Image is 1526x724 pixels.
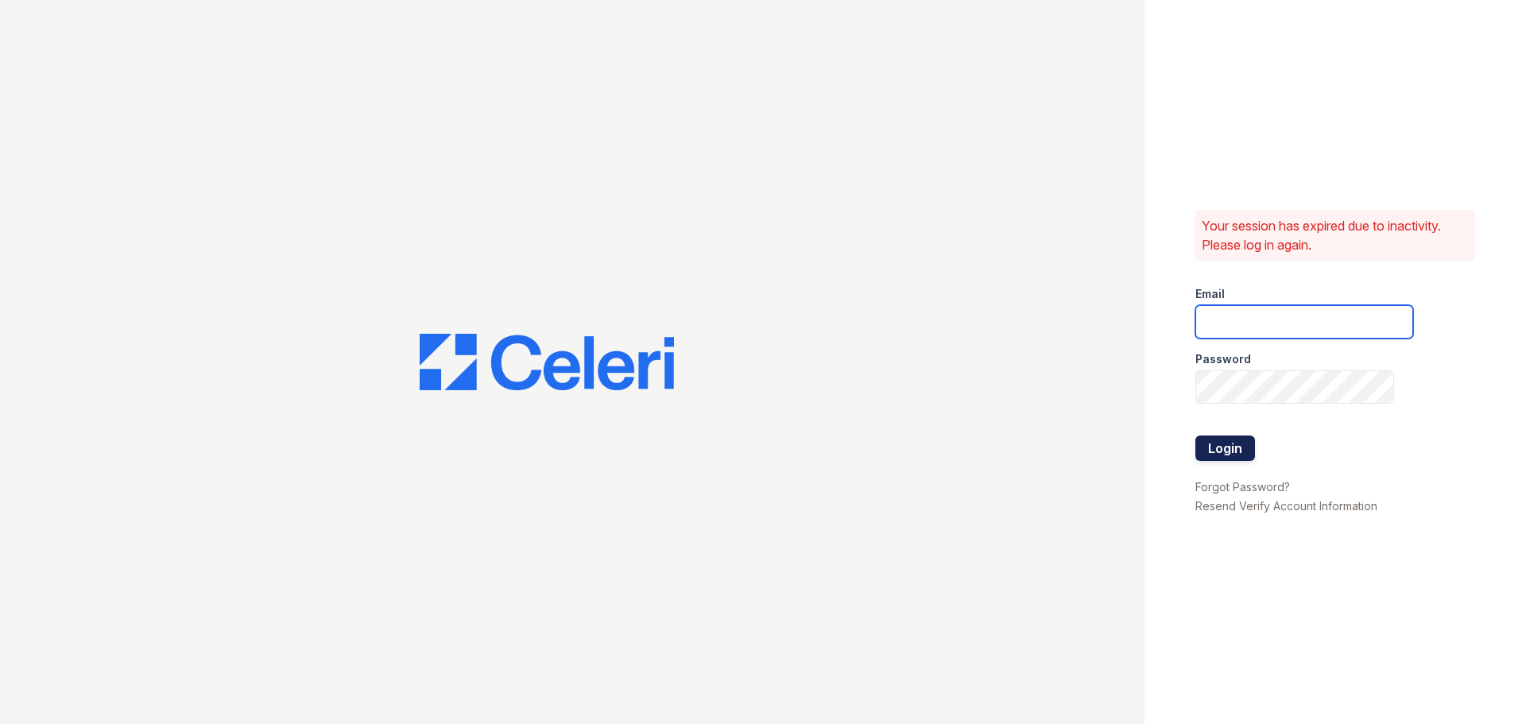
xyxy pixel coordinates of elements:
button: Login [1195,436,1255,461]
a: Forgot Password? [1195,480,1290,494]
a: Resend Verify Account Information [1195,499,1377,513]
label: Password [1195,351,1251,367]
p: Your session has expired due to inactivity. Please log in again. [1202,216,1469,254]
label: Email [1195,286,1225,302]
img: CE_Logo_Blue-a8612792a0a2168367f1c8372b55b34899dd931a85d93a1a3d3e32e68fde9ad4.png [420,334,674,391]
